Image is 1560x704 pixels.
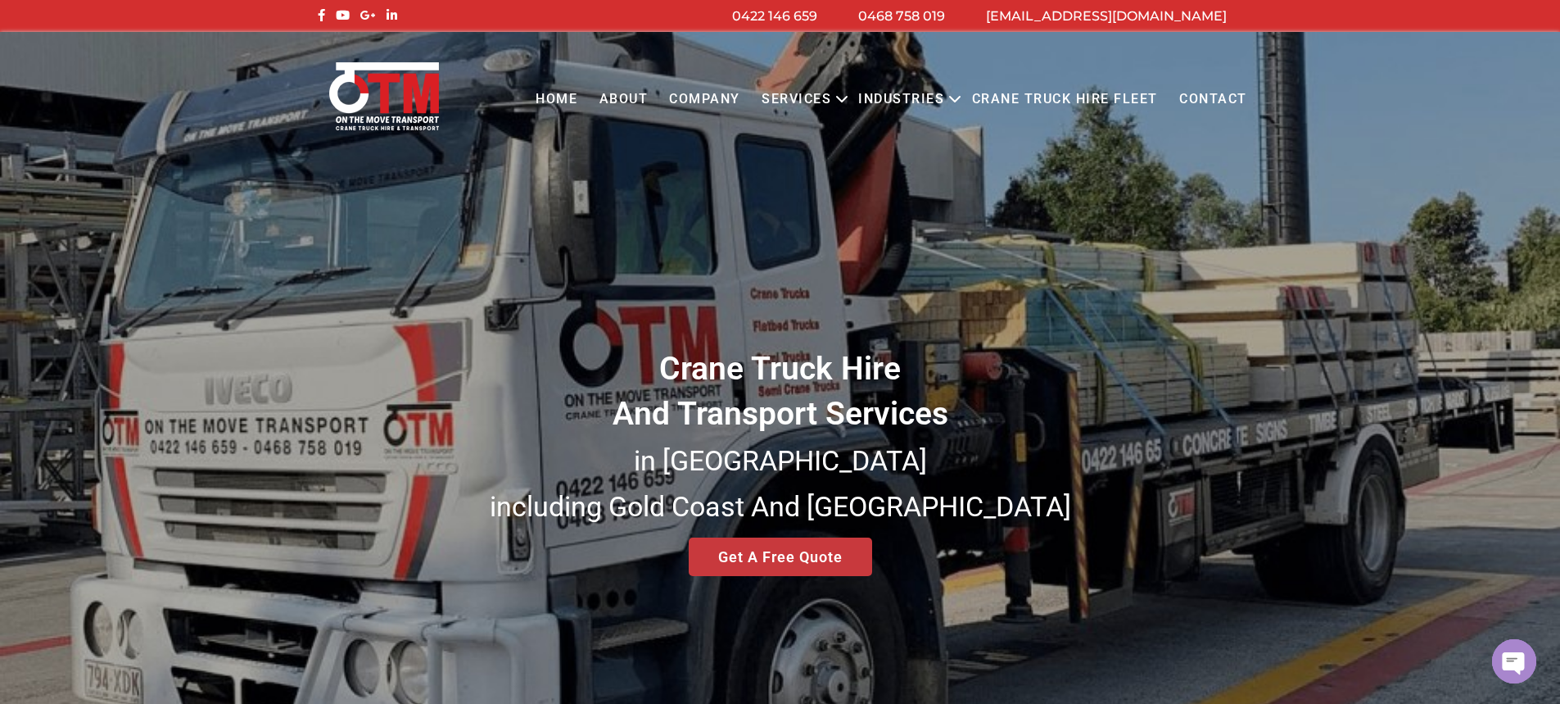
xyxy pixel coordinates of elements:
[751,77,842,122] a: Services
[732,8,817,24] a: 0422 146 659
[848,77,955,122] a: Industries
[588,77,658,122] a: About
[961,77,1168,122] a: Crane Truck Hire Fleet
[525,77,588,122] a: Home
[858,8,945,24] a: 0468 758 019
[1169,77,1258,122] a: Contact
[658,77,751,122] a: COMPANY
[986,8,1227,24] a: [EMAIL_ADDRESS][DOMAIN_NAME]
[490,444,1071,523] small: in [GEOGRAPHIC_DATA] including Gold Coast And [GEOGRAPHIC_DATA]
[689,538,872,576] a: Get A Free Quote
